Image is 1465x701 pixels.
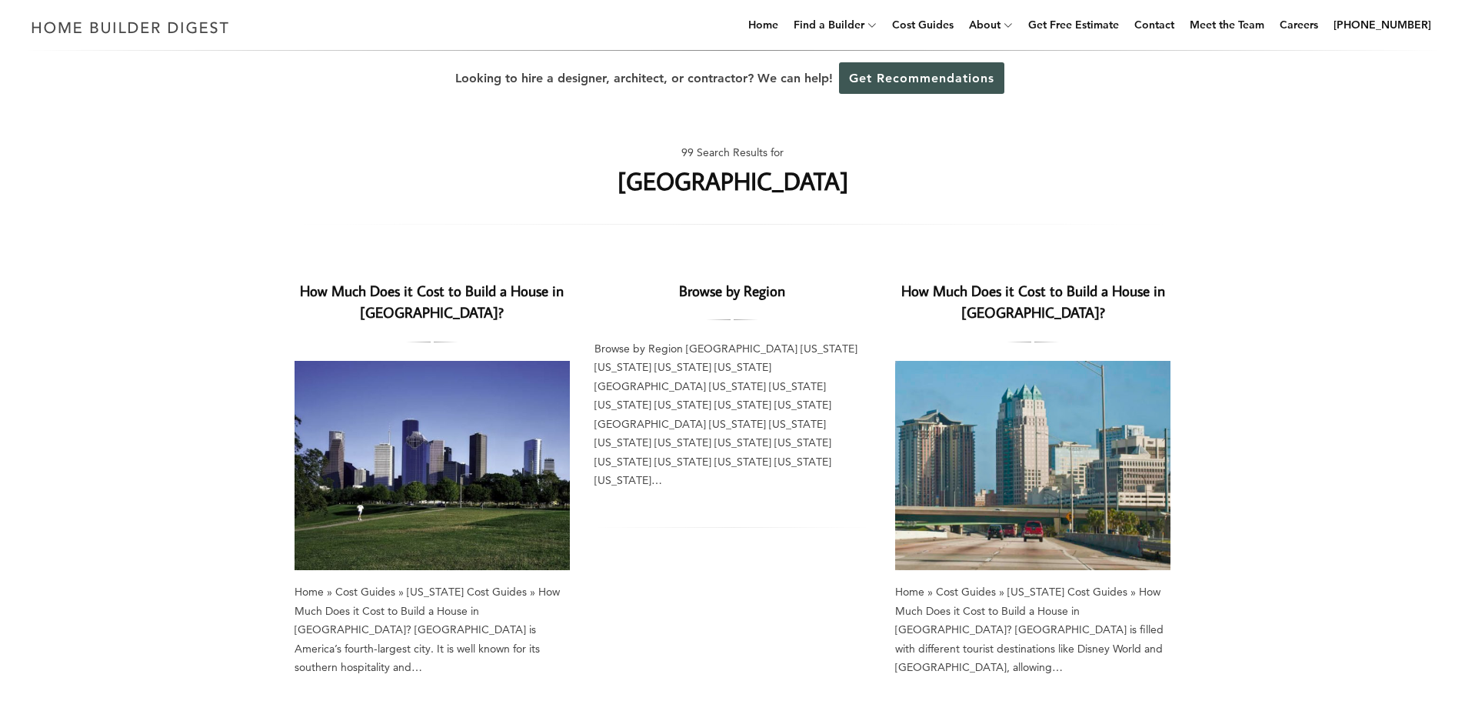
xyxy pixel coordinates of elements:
[895,361,1171,570] a: How Much Does it Cost to Build a House in [GEOGRAPHIC_DATA]?
[295,361,571,570] a: How Much Does it Cost to Build a House in [GEOGRAPHIC_DATA]?
[25,12,236,42] img: Home Builder Digest
[295,582,571,677] div: Home » Cost Guides » [US_STATE] Cost Guides » How Much Does it Cost to Build a House in [GEOGRAPH...
[594,339,871,490] div: Browse by Region [GEOGRAPHIC_DATA] [US_STATE] [US_STATE] [US_STATE] [US_STATE] [GEOGRAPHIC_DATA] ...
[895,582,1171,677] div: Home » Cost Guides » [US_STATE] Cost Guides » How Much Does it Cost to Build a House in [GEOGRAPH...
[618,162,848,199] h1: [GEOGRAPHIC_DATA]
[679,281,785,300] a: Browse by Region
[901,281,1165,322] a: How Much Does it Cost to Build a House in [GEOGRAPHIC_DATA]?
[681,143,784,162] span: 99 Search Results for
[839,62,1004,94] a: Get Recommendations
[300,281,564,322] a: How Much Does it Cost to Build a House in [GEOGRAPHIC_DATA]?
